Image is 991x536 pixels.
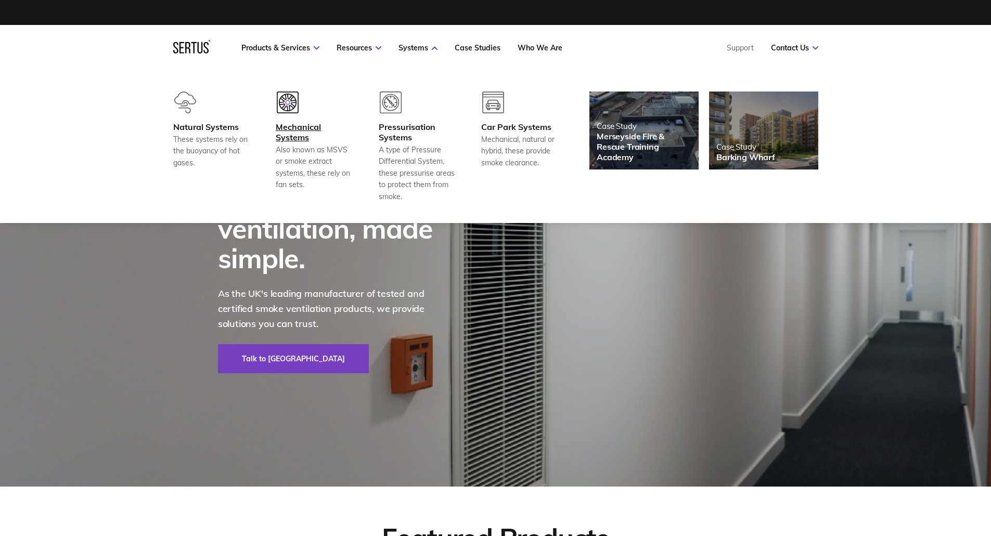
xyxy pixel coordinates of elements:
a: Case StudyMerseyside Fire & Rescue Training Academy [589,91,699,169]
a: Car Park SystemsMechanical, natural or hybrid, these provide smoke clearance. [481,91,558,202]
div: Case Study [597,121,691,131]
a: Products & Services [241,43,319,53]
a: Resources [337,43,381,53]
div: Pressurisation Systems [379,122,456,142]
div: These systems rely on the buoyancy of hot gases. [173,134,250,168]
img: group-678-1.svg [277,91,299,113]
a: Case Studies [455,43,500,53]
p: As the UK's leading manufacturer of tested and certified smoke ventilation products, we provide s... [218,286,447,331]
div: Mechanical Systems [276,122,353,142]
a: Talk to [GEOGRAPHIC_DATA] [218,344,369,373]
div: Car Park Systems [481,122,558,132]
div: Barking Wharf [716,152,775,162]
a: Who We Are [518,43,562,53]
a: Mechanical SystemsAlso known as MSVS or smoke extract systems, these rely on fan sets. [276,91,353,202]
a: Contact Us [771,43,818,53]
div: Smoke ventilation, made simple. [218,184,447,273]
div: Also known as MSVS or smoke extract systems, these rely on fan sets. [276,144,353,191]
a: Systems [398,43,437,53]
a: Support [727,43,754,53]
div: Case Study [716,142,775,152]
a: Pressurisation SystemsA type of Pressure Differential System, these pressurise areas to protect t... [379,91,456,202]
a: Case StudyBarking Wharf [709,91,818,169]
div: Merseyside Fire & Rescue Training Academy [597,131,691,162]
div: A type of Pressure Differential System, these pressurise areas to protect them from smoke. [379,144,456,202]
a: Natural SystemsThese systems rely on the buoyancy of hot gases. [173,91,250,202]
div: Natural Systems [173,122,250,132]
div: Mechanical, natural or hybrid, these provide smoke clearance. [481,134,558,168]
